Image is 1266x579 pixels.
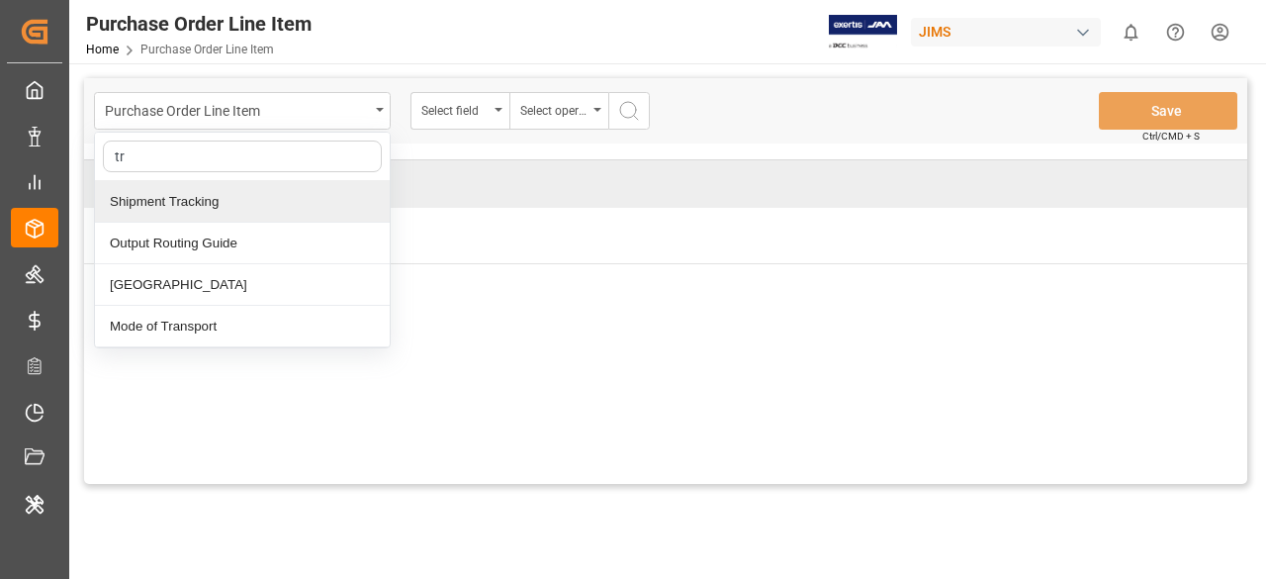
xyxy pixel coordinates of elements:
[608,92,650,130] button: search button
[94,92,391,130] button: close menu
[410,92,509,130] button: open menu
[86,9,312,39] div: Purchase Order Line Item
[105,97,369,122] div: Purchase Order Line Item
[86,43,119,56] a: Home
[1099,92,1237,130] button: Save
[911,18,1101,47] div: JIMS
[509,92,608,130] button: open menu
[829,15,897,49] img: Exertis%20JAM%20-%20Email%20Logo.jpg_1722504956.jpg
[95,181,390,223] div: Shipment Tracking
[520,97,588,120] div: Select operator
[103,141,382,172] input: Search
[95,306,390,347] div: Mode of Transport
[1109,10,1153,54] button: show 0 new notifications
[95,264,390,306] div: [GEOGRAPHIC_DATA]
[911,13,1109,50] button: JIMS
[1153,10,1198,54] button: Help Center
[1142,129,1200,144] span: Ctrl/CMD + S
[421,97,489,120] div: Select field
[95,223,390,264] div: Output Routing Guide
